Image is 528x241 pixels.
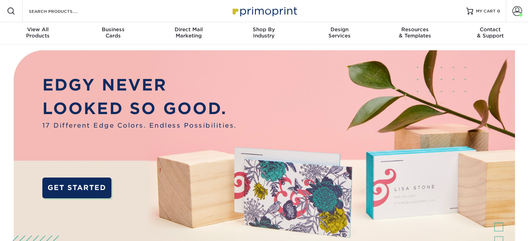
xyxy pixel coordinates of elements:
span: Resources [377,26,452,33]
a: DesignServices [302,22,377,44]
span: Direct Mail [151,26,226,33]
span: Contact [453,26,528,33]
p: EDGY NEVER [42,73,237,97]
a: BusinessCards [75,22,151,44]
span: 17 Different Edge Colors. Endless Possibilities. [42,121,237,130]
a: Direct MailMarketing [151,22,226,44]
a: Shop ByIndustry [226,22,302,44]
div: Services [302,26,377,39]
div: Cards [75,26,151,39]
a: GET STARTED [42,178,111,198]
img: Primoprint [229,3,299,18]
span: 0 [497,9,500,14]
span: Design [302,26,377,33]
p: LOOKED SO GOOD. [42,97,237,120]
input: SEARCH PRODUCTS..... [28,7,96,15]
span: Shop By [226,26,302,33]
div: Marketing [151,26,226,39]
a: Resources& Templates [377,22,452,44]
a: Contact& Support [453,22,528,44]
span: MY CART [476,8,496,14]
div: & Support [453,26,528,39]
div: & Templates [377,26,452,39]
span: Business [75,26,151,33]
div: Industry [226,26,302,39]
